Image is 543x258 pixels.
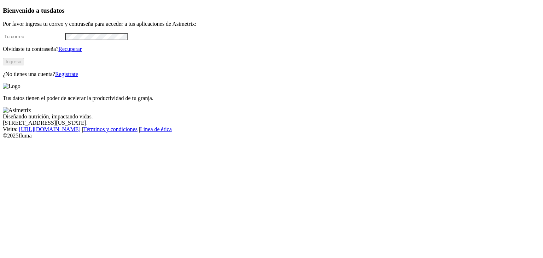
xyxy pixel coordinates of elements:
[55,71,78,77] a: Regístrate
[3,58,24,65] button: Ingresa
[3,95,540,101] p: Tus datos tienen el poder de acelerar la productividad de tu granja.
[3,126,540,133] div: Visita : | |
[3,21,540,27] p: Por favor ingresa tu correo y contraseña para acceder a tus aplicaciones de Asimetrix:
[3,113,540,120] div: Diseñando nutrición, impactando vidas.
[58,46,82,52] a: Recuperar
[19,126,81,132] a: [URL][DOMAIN_NAME]
[3,33,65,40] input: Tu correo
[3,120,540,126] div: [STREET_ADDRESS][US_STATE].
[3,71,540,77] p: ¿No tienes una cuenta?
[3,83,21,89] img: Logo
[49,7,65,14] span: datos
[3,133,540,139] div: © 2025 Iluma
[83,126,138,132] a: Términos y condiciones
[3,7,540,14] h3: Bienvenido a tus
[3,107,31,113] img: Asimetrix
[3,46,540,52] p: Olvidaste tu contraseña?
[140,126,172,132] a: Línea de ética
